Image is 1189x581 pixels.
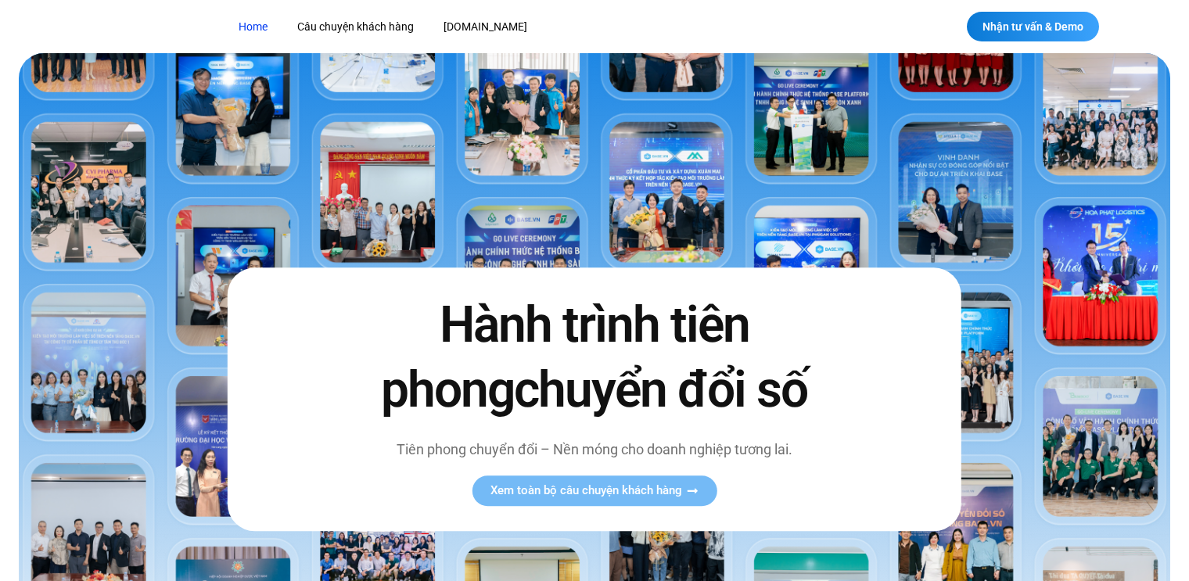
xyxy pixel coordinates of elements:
[490,485,682,497] span: Xem toàn bộ câu chuyện khách hàng
[348,439,841,460] p: Tiên phong chuyển đổi – Nền móng cho doanh nghiệp tương lai.
[967,12,1099,41] a: Nhận tư vấn & Demo
[348,292,841,422] h2: Hành trình tiên phong
[286,13,426,41] a: Câu chuyện khách hàng
[227,13,833,41] nav: Menu
[472,475,717,506] a: Xem toàn bộ câu chuyện khách hàng
[227,13,279,41] a: Home
[982,21,1083,32] span: Nhận tư vấn & Demo
[514,361,807,420] span: chuyển đổi số
[432,13,539,41] a: [DOMAIN_NAME]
